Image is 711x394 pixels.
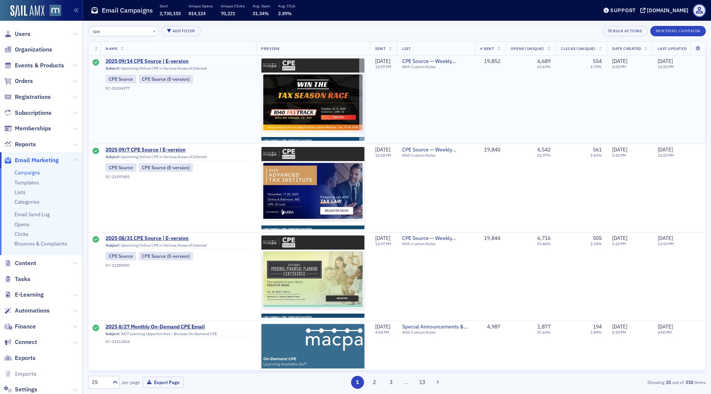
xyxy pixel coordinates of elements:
[14,221,30,228] a: Opens
[375,58,390,64] span: [DATE]
[151,27,158,34] button: ×
[480,324,500,330] div: 4,987
[612,323,627,330] span: [DATE]
[375,46,385,51] span: Sent
[93,325,99,332] div: Sent
[4,30,30,38] a: Users
[44,5,61,17] a: View Homepage
[480,58,500,65] div: 19,852
[375,323,390,330] span: [DATE]
[402,58,470,65] a: CPE Source — Weekly Upcoming CPE Course List
[537,58,551,65] div: 6,689
[15,307,50,315] span: Automations
[537,330,551,335] div: 37.64%
[664,379,672,385] strong: 25
[15,275,30,283] span: Tasks
[658,241,674,246] time: 12:00 PM
[4,93,51,101] a: Registrations
[658,64,674,69] time: 12:00 PM
[511,46,544,51] span: Opens (Unique)
[590,241,602,246] div: 2.54%
[106,252,136,260] div: CPE Source
[612,146,627,153] span: [DATE]
[139,75,193,83] div: CPE Source (E-version)
[4,109,51,117] a: Subscriptions
[612,46,641,51] span: Date Created
[4,259,36,267] a: Content
[50,5,61,16] img: SailAMX
[402,46,411,51] span: List
[122,379,140,385] label: per page
[612,241,626,246] time: 2:22 PM
[106,154,251,161] div: Upcoming Online CPE in Various Areas of Interest
[106,46,117,51] span: Name
[161,26,201,36] button: Add Filter
[368,376,381,389] button: 2
[402,235,470,242] a: CPE Source — Weekly Upcoming CPE Course List
[480,46,494,51] span: # Sent
[650,26,706,36] button: New Email Campaign
[221,10,235,16] span: 70,221
[4,385,37,394] a: Settings
[4,291,44,299] a: E-Learning
[106,154,120,159] span: Subject:
[4,338,37,346] a: Connect
[658,235,673,241] span: [DATE]
[4,124,51,133] a: Memberships
[612,330,626,335] time: 2:34 PM
[4,61,64,70] a: Events & Products
[15,93,51,101] span: Registrations
[106,66,251,73] div: Upcoming Online CPE in Various Areas of Interest
[15,370,37,378] span: Imports
[93,236,99,244] div: Sent
[593,235,602,242] div: 505
[221,3,245,9] p: Unique Clicks
[253,10,269,16] span: 31.34%
[375,153,391,158] time: 12:08 PM
[537,241,551,246] div: 33.84%
[658,330,672,335] time: 4:00 PM
[402,241,470,246] div: With Custom Rules
[106,235,251,242] a: 2025 08/31 CPE Source | E-version
[590,153,602,158] div: 2.83%
[612,64,626,69] time: 2:00 PM
[480,235,500,242] div: 19,844
[106,58,251,65] span: 2025 09/14 CPE Source | E-version
[106,263,251,268] div: EC-21289000
[106,324,251,330] span: 2025 8/27 Monthly On-Demand CPE Email
[375,64,391,69] time: 12:07 PM
[375,146,390,153] span: [DATE]
[4,156,59,164] a: Email Marketing
[402,330,470,335] div: With Custom Rules
[537,153,551,158] div: 32.97%
[15,338,37,346] span: Connect
[650,27,706,34] a: New Email Campaign
[106,331,120,336] span: Subject:
[278,3,296,9] p: Avg. Click
[375,330,389,335] time: 4:04 PM
[160,10,181,16] span: 2,730,155
[15,61,64,70] span: Events & Products
[10,5,44,17] img: SailAMX
[15,156,59,164] span: Email Marketing
[14,179,39,186] a: Templates
[106,163,136,171] div: CPE Source
[188,3,213,9] p: Unique Opens
[402,324,470,330] a: Special Announcements & Special Event Invitations
[106,75,136,83] div: CPE Source
[590,64,602,69] div: 2.79%
[261,46,280,51] span: Preview
[106,243,120,248] span: Subject:
[4,323,36,331] a: Finance
[88,26,159,36] input: Search…
[93,148,99,155] div: Sent
[15,124,51,133] span: Memberships
[351,376,364,389] button: 1
[15,354,36,362] span: Exports
[15,140,36,148] span: Reports
[593,58,602,65] div: 554
[15,30,30,38] span: Users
